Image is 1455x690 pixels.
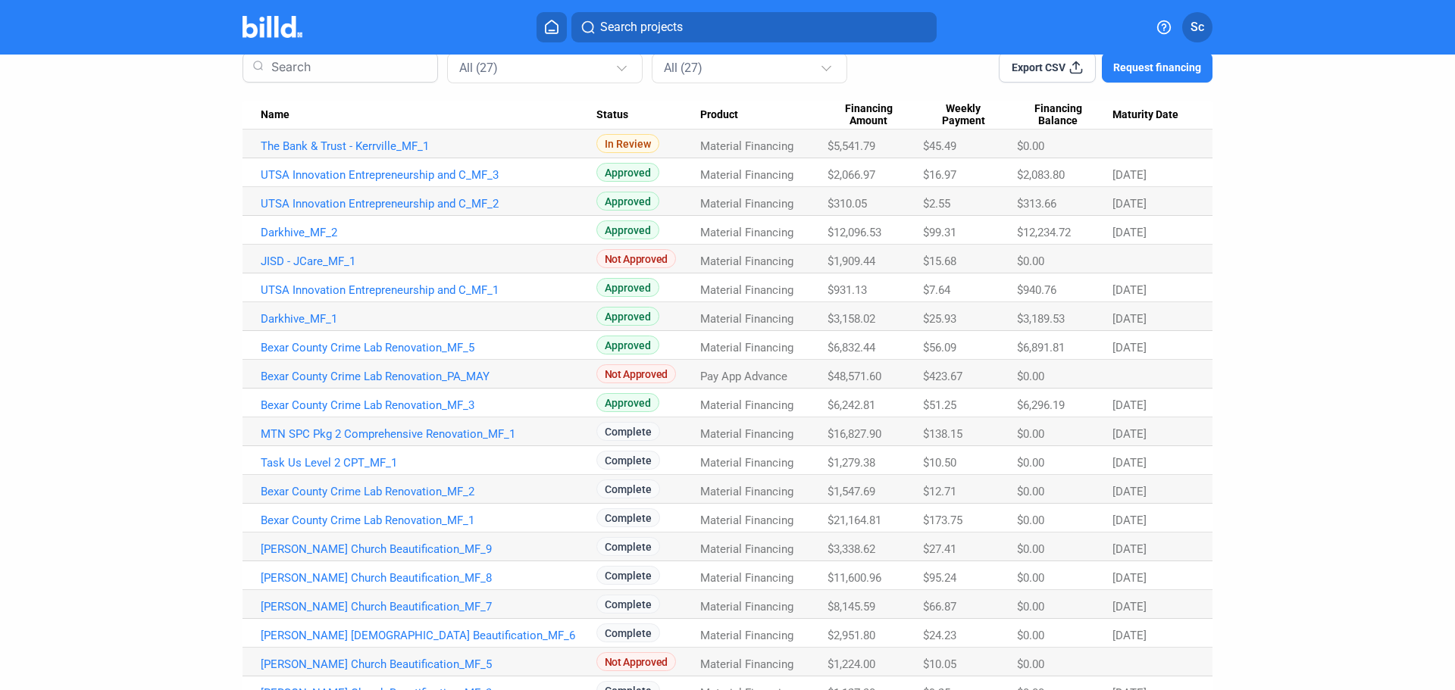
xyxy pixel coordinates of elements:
span: Material Financing [700,168,793,182]
span: [DATE] [1112,571,1147,585]
span: $6,832.44 [828,341,875,354]
span: $1,547.69 [828,485,875,498]
span: $12,234.72 [1017,226,1071,239]
span: $6,242.81 [828,398,875,412]
span: Financing Balance [1017,102,1099,128]
span: Not Approved [596,364,676,383]
span: $0.00 [1017,427,1044,441]
span: Financing Amount [828,102,909,128]
button: Sc [1182,12,1212,42]
span: [DATE] [1112,341,1147,354]
a: [PERSON_NAME] Church Beautification_MF_7 [261,600,596,614]
span: Weekly Payment [923,102,1003,128]
span: $10.50 [923,456,956,470]
span: $0.00 [1017,485,1044,498]
span: In Review [596,134,659,153]
span: Material Financing [700,312,793,326]
span: [DATE] [1112,514,1147,527]
img: Billd Company Logo [242,16,302,38]
span: Material Financing [700,485,793,498]
span: $931.13 [828,283,867,297]
span: [DATE] [1112,485,1147,498]
span: $12,096.53 [828,226,881,239]
span: $0.00 [1017,600,1044,614]
span: Material Financing [700,398,793,412]
div: Financing Balance [1017,102,1112,128]
span: Status [596,108,628,122]
span: [DATE] [1112,427,1147,441]
span: $0.00 [1017,542,1044,556]
span: $423.67 [923,370,962,383]
a: UTSA Innovation Entrepreneurship and C_MF_2 [261,197,596,211]
span: $3,158.02 [828,312,875,326]
span: Complete [596,508,660,527]
span: $3,189.53 [1017,312,1065,326]
span: $99.31 [923,226,956,239]
span: Not Approved [596,652,676,671]
input: Search [265,48,428,87]
span: $0.00 [1017,254,1044,268]
span: [DATE] [1112,629,1147,642]
span: $2,066.97 [828,168,875,182]
span: $6,891.81 [1017,341,1065,354]
a: Bexar County Crime Lab Renovation_MF_5 [261,341,596,354]
span: $0.00 [1017,370,1044,383]
div: Product [700,108,828,122]
a: JISD - JCare_MF_1 [261,254,596,268]
span: $0.00 [1017,139,1044,153]
span: Material Financing [700,600,793,614]
span: [DATE] [1112,168,1147,182]
span: $2,951.80 [828,629,875,642]
span: $0.00 [1017,629,1044,642]
span: Material Financing [700,341,793,354]
span: Name [261,108,289,122]
span: $15.68 [923,254,956,268]
span: $1,909.44 [828,254,875,268]
span: $51.25 [923,398,956,412]
span: $5,541.79 [828,139,875,153]
span: Complete [596,422,660,441]
a: Bexar County Crime Lab Renovation_MF_1 [261,514,596,527]
span: $45.49 [923,139,956,153]
span: Product [700,108,738,122]
a: [PERSON_NAME] Church Beautification_MF_5 [261,657,596,671]
span: Complete [596,537,660,556]
span: Approved [596,192,659,211]
span: Material Financing [700,456,793,470]
a: Bexar County Crime Lab Renovation_MF_3 [261,398,596,412]
button: Request financing [1102,52,1212,83]
span: Material Financing [700,629,793,642]
mat-select-trigger: All (27) [459,61,498,75]
span: $0.00 [1017,456,1044,470]
a: Darkhive_MF_2 [261,226,596,239]
span: [DATE] [1112,456,1147,470]
span: Material Financing [700,197,793,211]
span: Approved [596,278,659,297]
span: Material Financing [700,283,793,297]
span: Approved [596,336,659,354]
span: Search projects [600,18,683,36]
span: $11,600.96 [828,571,881,585]
span: [DATE] [1112,398,1147,412]
span: Approved [596,163,659,182]
a: Bexar County Crime Lab Renovation_PA_MAY [261,370,596,383]
button: Search projects [571,12,937,42]
div: Weekly Payment [923,102,1017,128]
span: $8,145.59 [828,600,875,614]
span: [DATE] [1112,197,1147,211]
span: Request financing [1113,60,1201,75]
span: $0.00 [1017,657,1044,671]
span: $940.76 [1017,283,1056,297]
a: MTN SPC Pkg 2 Comprehensive Renovation_MF_1 [261,427,596,441]
span: $95.24 [923,571,956,585]
span: Maturity Date [1112,108,1178,122]
span: Material Financing [700,226,793,239]
span: Export CSV [1012,60,1065,75]
span: Material Financing [700,254,793,268]
span: Approved [596,393,659,412]
span: Complete [596,451,660,470]
span: $0.00 [1017,571,1044,585]
div: Name [261,108,596,122]
a: The Bank & Trust - Kerrville_MF_1 [261,139,596,153]
span: [DATE] [1112,542,1147,556]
